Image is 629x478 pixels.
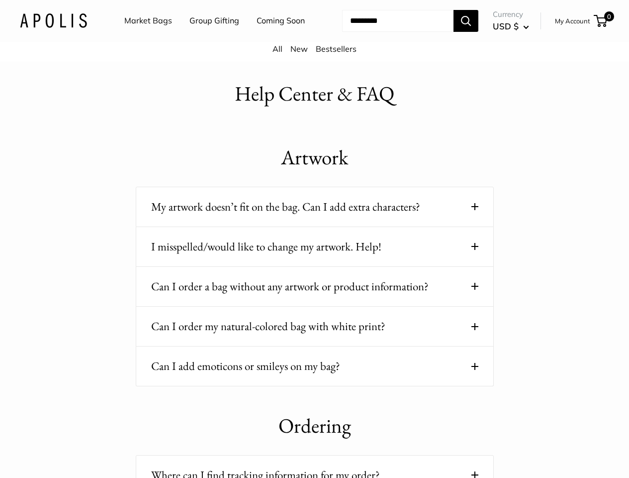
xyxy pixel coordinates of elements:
a: All [272,44,282,54]
span: 0 [604,11,614,21]
button: My artwork doesn’t fit on the bag. Can I add extra characters? [151,197,478,217]
button: Can I add emoticons or smileys on my bag? [151,357,478,376]
a: Bestsellers [316,44,357,54]
button: I misspelled/would like to change my artwork. Help! [151,237,478,256]
span: Currency [493,7,529,21]
button: USD $ [493,18,529,34]
button: Can I order a bag without any artwork or product information? [151,277,478,296]
a: My Account [555,15,590,27]
h1: Help Center & FAQ [235,79,394,109]
span: USD $ [493,21,519,31]
input: Search... [342,10,453,32]
h1: Ordering [136,411,494,441]
button: Can I order my natural-colored bag with white print? [151,317,478,336]
img: Apolis [20,13,87,28]
a: 0 [595,15,607,27]
a: Group Gifting [189,13,239,28]
a: New [290,44,308,54]
button: Search [453,10,478,32]
h1: Artwork [136,143,494,172]
a: Coming Soon [257,13,305,28]
a: Market Bags [124,13,172,28]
